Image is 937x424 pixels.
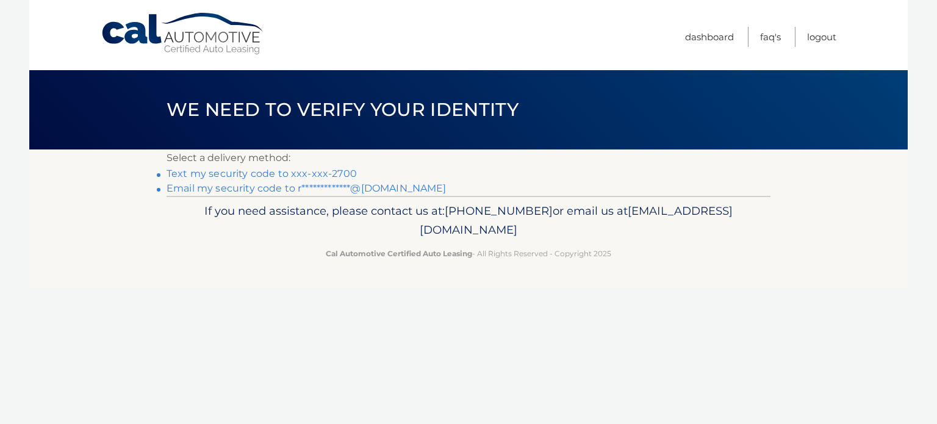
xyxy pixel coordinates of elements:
a: Text my security code to xxx-xxx-2700 [167,168,357,179]
p: If you need assistance, please contact us at: or email us at [174,201,763,240]
span: We need to verify your identity [167,98,519,121]
span: [PHONE_NUMBER] [445,204,553,218]
p: - All Rights Reserved - Copyright 2025 [174,247,763,260]
a: FAQ's [760,27,781,47]
a: Dashboard [685,27,734,47]
p: Select a delivery method: [167,149,770,167]
a: Logout [807,27,836,47]
a: Cal Automotive [101,12,265,56]
strong: Cal Automotive Certified Auto Leasing [326,249,472,258]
